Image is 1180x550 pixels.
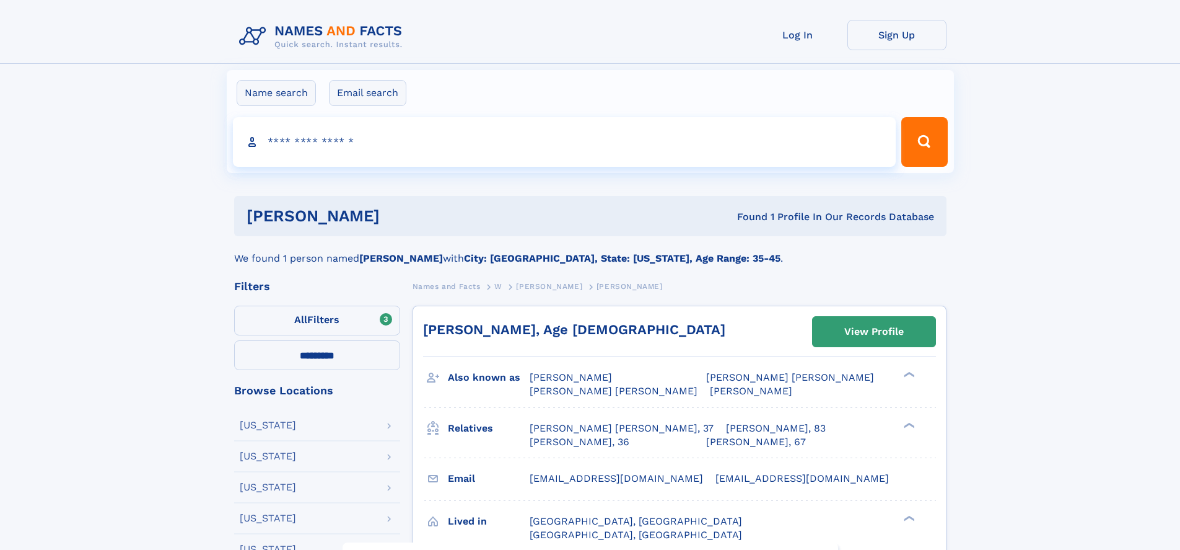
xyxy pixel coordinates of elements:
[530,472,703,484] span: [EMAIL_ADDRESS][DOMAIN_NAME]
[748,20,847,50] a: Log In
[240,420,296,430] div: [US_STATE]
[413,278,481,294] a: Names and Facts
[240,451,296,461] div: [US_STATE]
[706,435,806,449] a: [PERSON_NAME], 67
[706,371,874,383] span: [PERSON_NAME] [PERSON_NAME]
[530,385,697,397] span: [PERSON_NAME] [PERSON_NAME]
[237,80,316,106] label: Name search
[530,515,742,527] span: [GEOGRAPHIC_DATA], [GEOGRAPHIC_DATA]
[901,371,916,379] div: ❯
[516,278,582,294] a: [PERSON_NAME]
[234,236,946,266] div: We found 1 person named with .
[464,252,780,264] b: City: [GEOGRAPHIC_DATA], State: [US_STATE], Age Range: 35-45
[234,306,400,335] label: Filters
[240,482,296,492] div: [US_STATE]
[710,385,792,397] span: [PERSON_NAME]
[597,282,663,291] span: [PERSON_NAME]
[847,20,946,50] a: Sign Up
[530,529,742,541] span: [GEOGRAPHIC_DATA], [GEOGRAPHIC_DATA]
[558,210,934,224] div: Found 1 Profile In Our Records Database
[233,117,896,167] input: search input
[448,367,530,388] h3: Also known as
[494,282,502,291] span: W
[530,422,714,435] a: [PERSON_NAME] [PERSON_NAME], 37
[240,513,296,523] div: [US_STATE]
[359,252,443,264] b: [PERSON_NAME]
[715,472,889,484] span: [EMAIL_ADDRESS][DOMAIN_NAME]
[234,385,400,396] div: Browse Locations
[901,421,916,429] div: ❯
[530,435,629,449] a: [PERSON_NAME], 36
[448,511,530,532] h3: Lived in
[247,208,559,224] h1: [PERSON_NAME]
[901,117,947,167] button: Search Button
[813,317,935,347] a: View Profile
[234,20,413,53] img: Logo Names and Facts
[901,514,916,522] div: ❯
[294,314,307,326] span: All
[494,278,502,294] a: W
[726,422,826,435] a: [PERSON_NAME], 83
[530,371,612,383] span: [PERSON_NAME]
[329,80,406,106] label: Email search
[423,322,725,337] a: [PERSON_NAME], Age [DEMOGRAPHIC_DATA]
[448,468,530,489] h3: Email
[516,282,582,291] span: [PERSON_NAME]
[234,281,400,292] div: Filters
[844,317,904,346] div: View Profile
[448,418,530,439] h3: Relatives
